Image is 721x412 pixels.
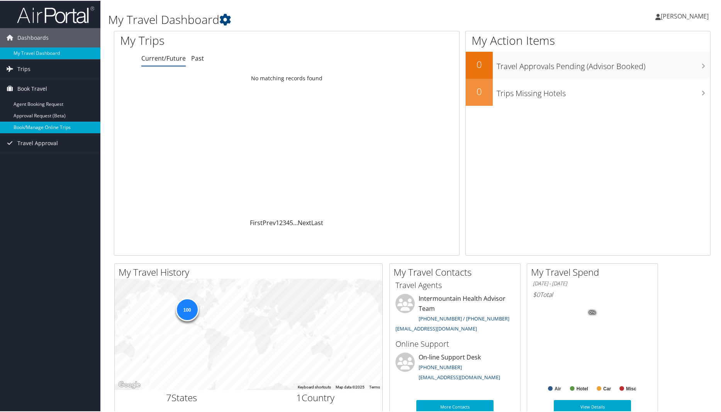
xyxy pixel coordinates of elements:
[466,57,493,70] h2: 0
[419,373,500,380] a: [EMAIL_ADDRESS][DOMAIN_NAME]
[603,385,611,391] text: Car
[369,384,380,388] a: Terms (opens in new tab)
[466,78,710,105] a: 0Trips Missing Hotels
[117,379,142,389] a: Open this area in Google Maps (opens a new window)
[395,279,514,290] h3: Travel Agents
[394,265,520,278] h2: My Travel Contacts
[17,59,31,78] span: Trips
[419,314,509,321] a: [PHONE_NUMBER] / [PHONE_NUMBER]
[298,384,331,389] button: Keyboard shortcuts
[395,338,514,349] h3: Online Support
[191,53,204,62] a: Past
[392,352,518,383] li: On-line Support Desk
[283,218,286,226] a: 3
[298,218,311,226] a: Next
[119,265,382,278] h2: My Travel History
[296,390,302,403] span: 1
[293,218,298,226] span: …
[395,324,477,331] a: [EMAIL_ADDRESS][DOMAIN_NAME]
[276,218,279,226] a: 1
[577,385,588,391] text: Hotel
[531,265,658,278] h2: My Travel Spend
[279,218,283,226] a: 2
[254,390,377,404] h2: Country
[466,32,710,48] h1: My Action Items
[466,51,710,78] a: 0Travel Approvals Pending (Advisor Booked)
[589,310,595,314] tspan: 0%
[311,218,323,226] a: Last
[533,279,652,287] h6: [DATE] - [DATE]
[466,84,493,97] h2: 0
[108,11,514,27] h1: My Travel Dashboard
[419,363,462,370] a: [PHONE_NUMBER]
[114,71,459,85] td: No matching records found
[175,297,198,320] div: 100
[533,290,652,298] h6: Total
[250,218,263,226] a: First
[497,83,710,98] h3: Trips Missing Hotels
[120,32,310,48] h1: My Trips
[336,384,365,388] span: Map data ©2025
[555,385,561,391] text: Air
[17,27,49,47] span: Dashboards
[17,78,47,98] span: Book Travel
[392,293,518,334] li: Intermountain Health Advisor Team
[533,290,540,298] span: $0
[117,379,142,389] img: Google
[626,385,636,391] text: Misc
[17,133,58,152] span: Travel Approval
[497,56,710,71] h3: Travel Approvals Pending (Advisor Booked)
[141,53,186,62] a: Current/Future
[286,218,290,226] a: 4
[166,390,171,403] span: 7
[290,218,293,226] a: 5
[120,390,243,404] h2: States
[17,5,94,23] img: airportal-logo.png
[661,11,709,20] span: [PERSON_NAME]
[263,218,276,226] a: Prev
[655,4,716,27] a: [PERSON_NAME]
